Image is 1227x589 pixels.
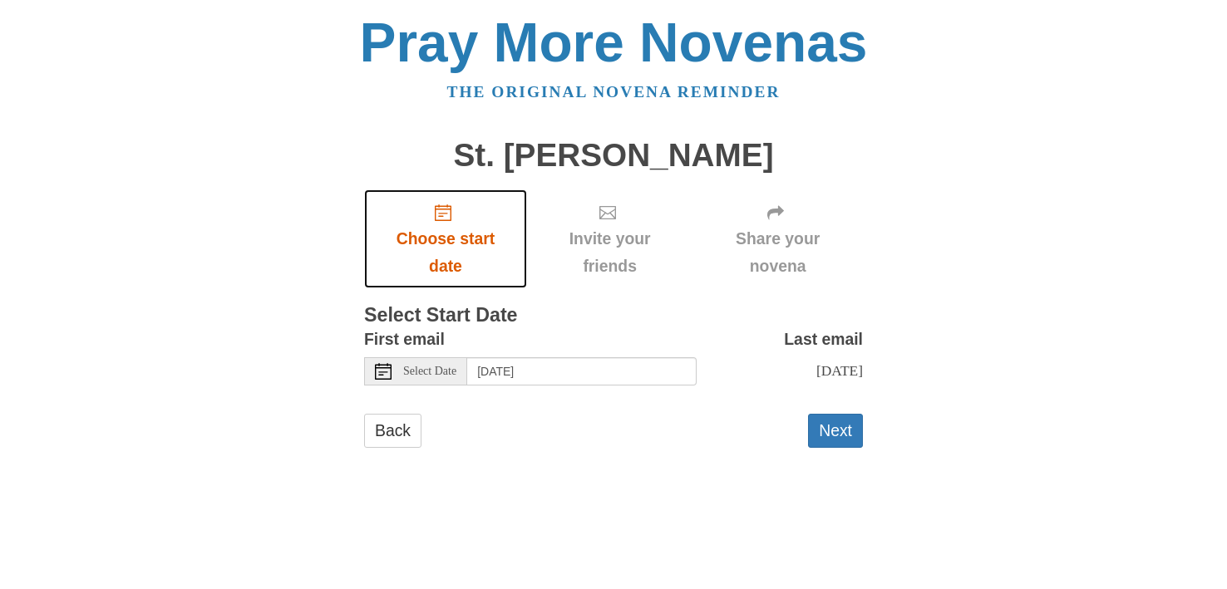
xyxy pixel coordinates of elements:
a: Back [364,414,421,448]
div: Click "Next" to confirm your start date first. [527,189,692,288]
span: Select Date [403,366,456,377]
span: Share your novena [709,225,846,280]
h1: St. [PERSON_NAME] [364,138,863,174]
a: The original novena reminder [447,83,781,101]
a: Pray More Novenas [360,12,868,73]
label: First email [364,326,445,353]
a: Choose start date [364,189,527,288]
div: Click "Next" to confirm your start date first. [692,189,863,288]
h3: Select Start Date [364,305,863,326]
button: Next [808,414,863,448]
label: Last email [784,326,863,353]
span: Choose start date [381,225,510,280]
span: Invite your friends [544,225,676,280]
span: [DATE] [816,362,863,379]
